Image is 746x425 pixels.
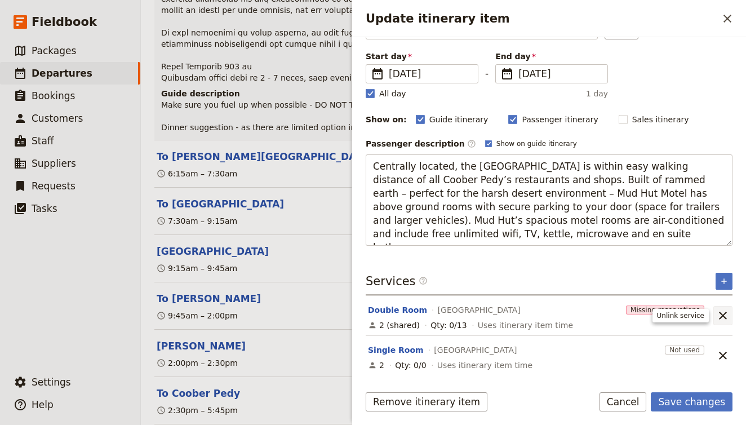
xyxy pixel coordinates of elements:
span: [DATE] [389,67,471,81]
span: Start day [366,51,478,62]
span: 1 day [586,88,608,99]
span: Show on guide itinerary [496,139,577,148]
span: ​ [419,276,428,290]
div: Qty: 0/0 [395,360,426,371]
div: 2 [368,360,384,371]
div: 7:30am – 9:15am [157,215,237,227]
button: Edit this itinerary item [157,197,284,211]
button: Unlink service [713,306,732,325]
span: Guide itinerary [429,114,489,125]
span: Requests [32,180,76,192]
span: Missing reservations [626,306,704,315]
span: Departures [32,68,92,79]
span: Uses itinerary item time [478,320,573,331]
div: 2 (shared) [368,320,420,331]
span: Settings [32,377,71,388]
span: [DATE] [518,67,601,81]
textarea: Centrally located, the [GEOGRAPHIC_DATA] is within easy walking distance of all Coober Pedy’s res... [366,154,732,246]
span: Help [32,399,54,410]
span: Uses itinerary item time [437,360,532,371]
span: ​ [371,67,384,81]
button: Save changes [651,392,732,411]
span: Fieldbook [32,14,97,30]
span: ​ [500,67,514,81]
p: Make sure you fuel up when possible - DO NOT TAKE THE RISK! Dinner suggestion - as there are limi... [161,99,728,133]
span: Sales itinerary [632,114,689,125]
span: Customers [32,113,83,124]
button: Edit this service option [368,304,427,316]
div: 6:15am – 7:30am [157,168,237,179]
span: Packages [32,45,76,56]
span: Unlink service [652,309,709,322]
button: Edit this itinerary item [157,150,373,163]
span: [GEOGRAPHIC_DATA] [434,344,517,356]
div: 2:00pm – 2:30pm [157,357,238,369]
span: Passenger itinerary [522,114,598,125]
button: Edit this service option [368,344,424,356]
span: ​ [419,276,428,285]
h2: Update itinerary item [366,10,718,27]
button: Edit this itinerary item [157,292,261,306]
button: Remove itinerary item [366,392,487,411]
span: Bookings [32,90,75,101]
span: [GEOGRAPHIC_DATA] [438,304,521,316]
span: Tasks [32,203,57,214]
span: Not used [665,346,704,355]
span: Suppliers [32,158,76,169]
h4: Guide description [161,88,728,99]
button: Edit this itinerary item [157,245,269,258]
div: 9:15am – 9:45am [157,263,237,274]
div: Show on: [366,114,407,125]
button: Cancel [600,392,647,411]
label: Passenger description [366,138,476,149]
span: ​ [467,139,476,148]
div: 9:45am – 2:00pm [157,310,238,321]
button: Edit this itinerary item [157,339,246,353]
button: Close drawer [718,9,737,28]
button: Add service inclusion [716,273,732,290]
button: Unlink service [713,346,732,365]
h3: Services [366,273,428,290]
span: End day [495,51,608,62]
div: Qty: 0/13 [430,320,467,331]
span: - [485,67,489,83]
button: Edit this itinerary item [157,387,240,400]
span: Staff [32,135,54,147]
div: 2:30pm – 5:45pm [157,405,238,416]
span: All day [379,88,406,99]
